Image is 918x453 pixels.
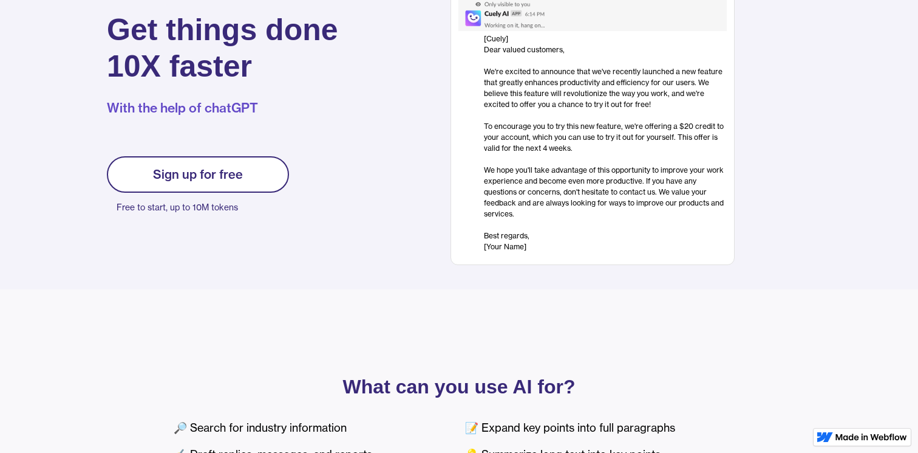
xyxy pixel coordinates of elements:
p: Free to start, up to 10M tokens [117,199,289,216]
h1: Get things done 10X faster [107,12,338,85]
p: With the help of chatGPT [107,99,338,117]
img: Made in Webflow [835,434,907,441]
p: What can you use AI for? [174,378,744,395]
a: Sign up for free [107,156,289,193]
div: Sign up for free [153,167,243,182]
div: [Cuely] Dear valued customers, ‍ We're excited to announce that we've recently launched a new fea... [484,33,727,252]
